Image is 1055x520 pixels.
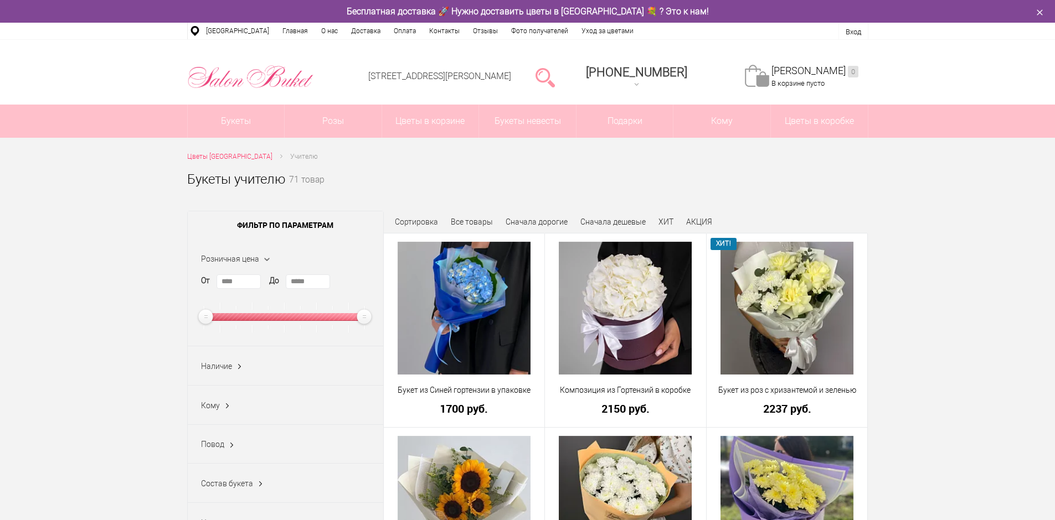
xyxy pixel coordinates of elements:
[188,105,285,138] a: Букеты
[506,217,568,226] a: Сначала дорогие
[658,217,673,226] a: ХИТ
[201,275,210,287] label: От
[771,65,858,77] a: [PERSON_NAME]
[451,217,493,226] a: Все товары
[586,65,687,79] span: [PHONE_NUMBER]
[187,153,272,160] span: Цветы [GEOGRAPHIC_DATA]
[577,105,673,138] a: Подарки
[714,403,861,414] a: 2237 руб.
[846,28,861,36] a: Вход
[673,105,770,138] span: Кому
[368,71,511,81] a: [STREET_ADDRESS][PERSON_NAME]
[289,176,325,202] small: 71 товар
[391,403,538,414] a: 1700 руб.
[559,242,692,375] img: Композиция из Гортензий в коробке
[285,105,382,138] a: Розы
[575,23,640,39] a: Уход за цветами
[290,153,318,160] span: Учителю
[201,479,253,488] span: Состав букета
[423,23,466,39] a: Контакты
[201,362,232,371] span: Наличие
[579,61,694,93] a: [PHONE_NUMBER]
[201,440,224,449] span: Повод
[201,254,259,263] span: Розничная цена
[771,79,825,87] span: В корзине пусто
[315,23,344,39] a: О нас
[721,242,853,375] img: Букет из роз с хризантемой и зеленью
[188,211,383,239] span: Фильтр по параметрам
[391,384,538,396] a: Букет из Синей гортензии в упаковке
[199,23,276,39] a: [GEOGRAPHIC_DATA]
[505,23,575,39] a: Фото получателей
[686,217,712,226] a: АКЦИЯ
[552,403,699,414] a: 2150 руб.
[269,275,279,287] label: До
[848,66,858,77] ins: 0
[398,242,531,375] img: Букет из Синей гортензии в упаковке
[714,384,861,396] a: Букет из роз с хризантемой и зеленью
[580,217,646,226] a: Сначала дешевые
[382,105,479,138] a: Цветы в корзине
[179,6,877,17] div: Бесплатная доставка 🚀 Нужно доставить цветы в [GEOGRAPHIC_DATA] 💐 ? Это к нам!
[276,23,315,39] a: Главная
[395,217,438,226] span: Сортировка
[771,105,868,138] a: Цветы в коробке
[552,384,699,396] a: Композиция из Гортензий в коробке
[711,238,737,249] span: ХИТ!
[187,63,314,91] img: Цветы Нижний Новгород
[187,169,286,189] h1: Букеты учителю
[344,23,387,39] a: Доставка
[187,151,272,163] a: Цветы [GEOGRAPHIC_DATA]
[466,23,505,39] a: Отзывы
[479,105,576,138] a: Букеты невесты
[201,401,220,410] span: Кому
[387,23,423,39] a: Оплата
